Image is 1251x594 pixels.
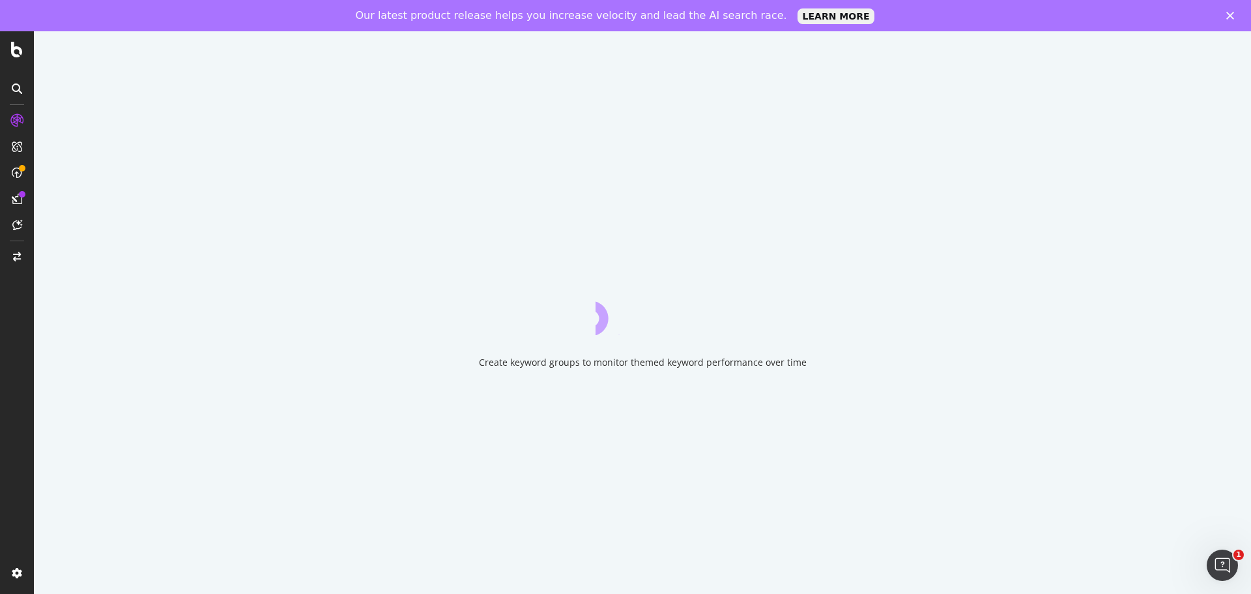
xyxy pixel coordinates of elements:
[356,9,787,22] div: Our latest product release helps you increase velocity and lead the AI search race.
[1207,550,1238,581] iframe: Intercom live chat
[479,356,807,369] div: Create keyword groups to monitor themed keyword performance over time
[1226,12,1239,20] div: Close
[1233,550,1244,560] span: 1
[798,8,875,24] a: LEARN MORE
[596,288,689,335] div: animation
